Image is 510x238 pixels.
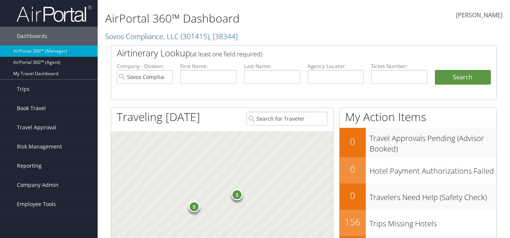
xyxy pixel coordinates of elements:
label: First Name: [180,62,236,70]
span: Trips [17,80,30,99]
img: airportal-logo.png [17,5,92,23]
span: Reporting [17,156,42,175]
a: [PERSON_NAME] [456,4,502,27]
div: 5 [189,201,200,212]
span: Book Travel [17,99,46,118]
span: Employee Tools [17,195,56,214]
div: 2 [231,189,243,200]
h3: Trips Missing Hotels [370,215,496,229]
h3: Hotel Payment Authorizations Failed [370,162,496,176]
a: 156Trips Missing Hotels [339,210,496,236]
span: , [ 38344 ] [209,31,238,41]
span: Dashboards [17,27,47,45]
span: (at least one field required) [190,50,262,58]
a: 0Travelers Need Help (Safety Check) [339,183,496,210]
h1: My Action Items [339,109,496,125]
a: 0Travel Approvals Pending (Advisor Booked) [339,128,496,157]
a: 0Hotel Payment Authorizations Failed [339,157,496,183]
h2: 0 [339,135,366,148]
h3: Travel Approvals Pending (Advisor Booked) [370,129,496,154]
input: Search for Traveler [246,112,327,126]
h1: AirPortal 360™ Dashboard [105,11,370,26]
label: Last Name: [244,62,300,70]
h2: Airtinerary Lookup [117,47,459,59]
span: [PERSON_NAME] [456,11,502,19]
a: Sovos Compliance, LLC [105,31,238,41]
h3: Travelers Need Help (Safety Check) [370,188,496,203]
span: ( 301415 ) [181,31,209,41]
label: Agency Locator: [308,62,364,70]
label: Ticket Number: [371,62,427,70]
label: Company - Division: [117,62,173,70]
h2: 0 [339,189,366,202]
h2: 0 [339,163,366,176]
h1: Traveling [DATE] [117,109,200,125]
span: Company Admin [17,176,59,194]
h2: 156 [339,215,366,228]
button: Search [435,70,491,85]
span: Risk Management [17,137,62,156]
span: Travel Approval [17,118,56,137]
